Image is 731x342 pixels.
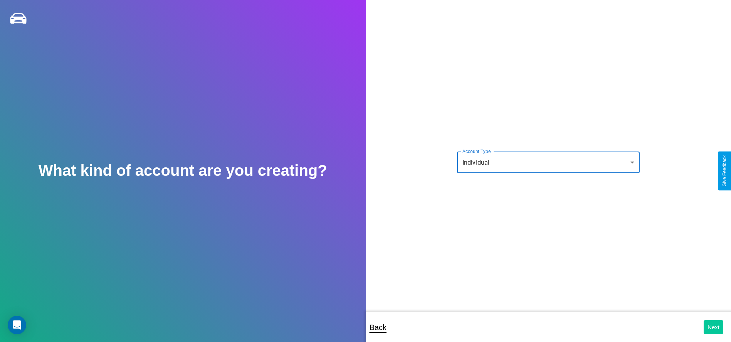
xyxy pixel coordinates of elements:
[704,320,723,334] button: Next
[370,320,387,334] p: Back
[722,155,727,187] div: Give Feedback
[8,316,26,334] div: Open Intercom Messenger
[457,152,640,173] div: Individual
[462,148,491,155] label: Account Type
[39,162,327,179] h2: What kind of account are you creating?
